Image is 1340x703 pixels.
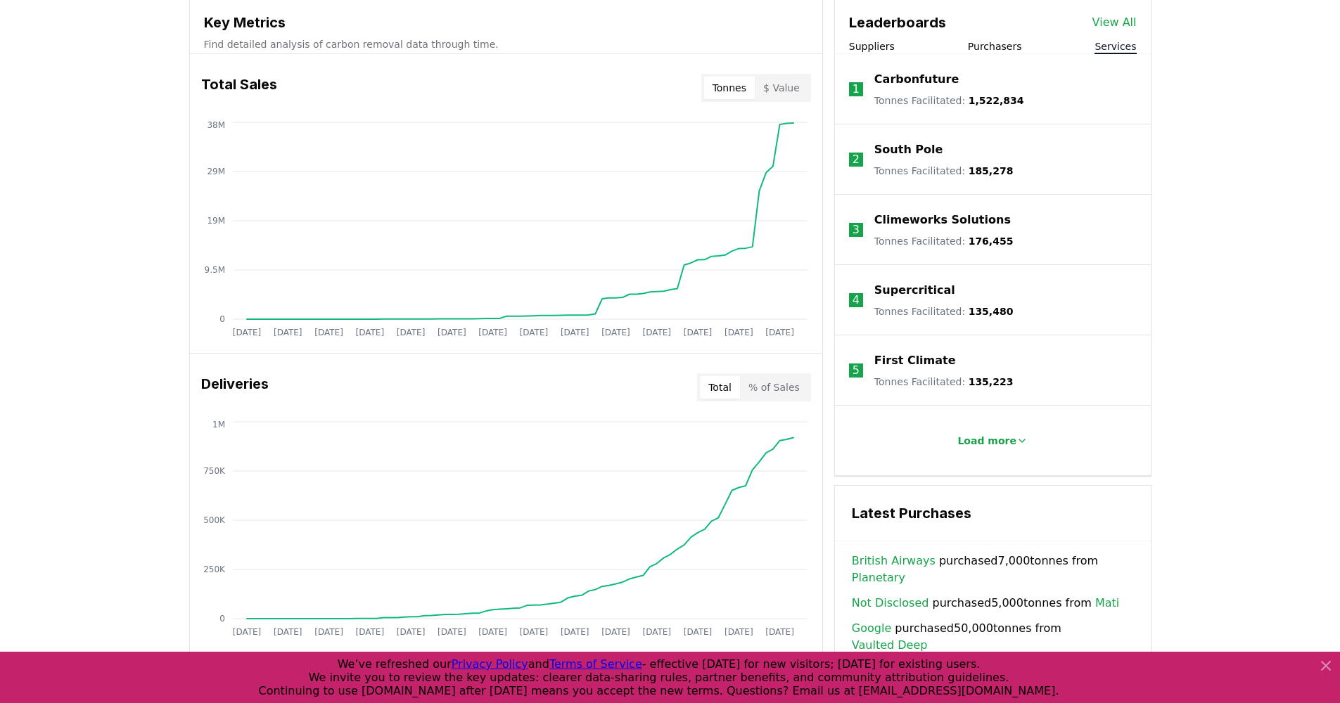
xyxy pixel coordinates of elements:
tspan: [DATE] [232,328,261,337]
tspan: [DATE] [273,328,302,337]
tspan: [DATE] [560,627,589,637]
a: Supercritical [874,282,955,299]
span: 135,480 [969,306,1014,317]
p: 4 [853,292,860,309]
tspan: 38M [207,120,225,130]
tspan: [DATE] [601,328,630,337]
p: Tonnes Facilitated : [874,164,1014,178]
tspan: 29M [207,167,225,176]
tspan: 9.5M [204,265,224,275]
a: South Pole [874,141,943,158]
button: Load more [946,427,1039,455]
tspan: [DATE] [725,627,753,637]
p: Tonnes Facilitated : [874,93,1024,108]
tspan: [DATE] [396,627,425,637]
tspan: [DATE] [765,328,794,337]
tspan: [DATE] [683,328,712,337]
tspan: [DATE] [478,627,507,637]
a: Climeworks Solutions [874,212,1011,228]
button: % of Sales [740,376,808,399]
a: British Airways [852,553,936,569]
tspan: [DATE] [560,328,589,337]
button: $ Value [755,77,808,99]
tspan: [DATE] [765,627,794,637]
tspan: [DATE] [396,328,425,337]
tspan: 750K [203,466,226,476]
tspan: 0 [219,314,225,324]
p: 5 [853,362,860,379]
tspan: [DATE] [355,627,384,637]
button: Services [1095,39,1136,53]
tspan: [DATE] [438,627,466,637]
tspan: [DATE] [519,627,548,637]
tspan: [DATE] [438,328,466,337]
p: Tonnes Facilitated : [874,234,1014,248]
tspan: [DATE] [314,328,343,337]
tspan: [DATE] [232,627,261,637]
span: 176,455 [969,236,1014,247]
tspan: 19M [207,216,225,226]
button: Tonnes [704,77,755,99]
a: Not Disclosed [852,595,929,612]
h3: Latest Purchases [852,503,1134,524]
button: Purchasers [968,39,1022,53]
p: Tonnes Facilitated : [874,304,1014,318]
h3: Key Metrics [204,12,808,33]
a: Mati [1095,595,1119,612]
tspan: [DATE] [519,328,548,337]
button: Total [700,376,740,399]
tspan: 0 [219,614,225,624]
tspan: 1M [212,420,225,430]
tspan: [DATE] [355,328,384,337]
tspan: [DATE] [642,627,671,637]
span: purchased 7,000 tonnes from [852,553,1134,586]
a: View All [1092,14,1137,31]
button: Suppliers [849,39,895,53]
p: Load more [957,434,1016,448]
tspan: [DATE] [683,627,712,637]
tspan: [DATE] [642,328,671,337]
span: 1,522,834 [969,95,1024,106]
a: Planetary [852,569,905,586]
p: 1 [853,81,860,98]
a: Carbonfuture [874,71,959,88]
p: Tonnes Facilitated : [874,375,1014,389]
h3: Total Sales [201,74,277,102]
span: 185,278 [969,165,1014,176]
span: purchased 5,000 tonnes from [852,595,1119,612]
tspan: 500K [203,515,226,525]
tspan: [DATE] [314,627,343,637]
p: 3 [853,221,860,238]
tspan: [DATE] [601,627,630,637]
a: Google [852,620,891,637]
tspan: [DATE] [725,328,753,337]
tspan: 250K [203,565,226,574]
a: Vaulted Deep [852,637,928,654]
p: 2 [853,151,860,168]
h3: Deliveries [201,373,269,401]
a: First Climate [874,352,956,369]
p: Find detailed analysis of carbon removal data through time. [204,37,808,51]
span: purchased 50,000 tonnes from [852,620,1134,654]
tspan: [DATE] [273,627,302,637]
h3: Leaderboards [849,12,946,33]
tspan: [DATE] [478,328,507,337]
span: 135,223 [969,376,1014,387]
